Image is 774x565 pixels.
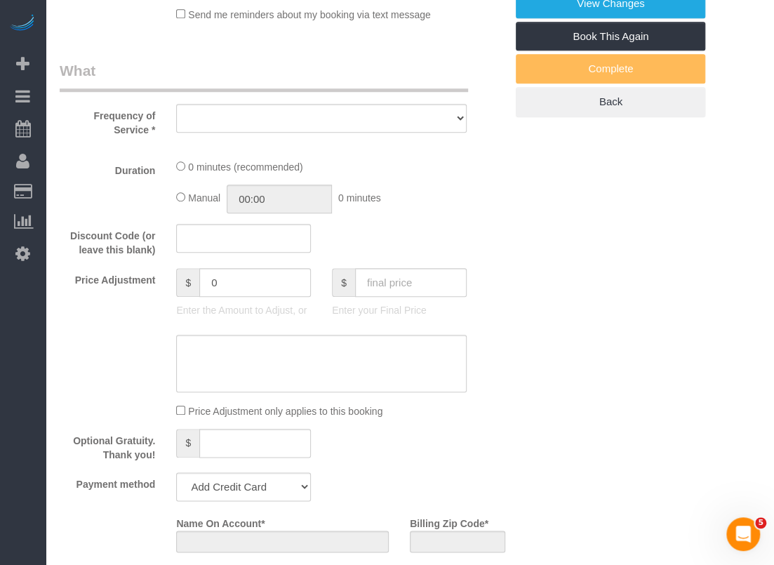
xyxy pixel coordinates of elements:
label: Frequency of Service * [49,104,166,137]
a: Book This Again [516,22,705,51]
span: 0 minutes [338,192,381,204]
span: 0 minutes (recommended) [188,161,302,173]
label: Name On Account [176,512,265,531]
a: Back [516,87,705,117]
label: Duration [49,159,166,178]
span: Price Adjustment only applies to this booking [188,406,382,417]
label: Payment method [49,472,166,491]
p: Enter your Final Price [332,303,467,317]
legend: What [60,60,468,92]
label: Price Adjustment [49,268,166,287]
iframe: Intercom live chat [726,517,760,551]
label: Optional Gratuity. Thank you! [49,429,166,462]
span: 5 [755,517,766,529]
input: final price [355,268,467,297]
label: Billing Zip Code [410,512,488,531]
span: $ [176,429,199,458]
span: Manual [188,192,220,204]
span: $ [332,268,355,297]
span: $ [176,268,199,297]
p: Enter the Amount to Adjust, or [176,303,311,317]
label: Discount Code (or leave this blank) [49,224,166,257]
img: Automaid Logo [8,14,36,34]
span: Send me reminders about my booking via text message [188,9,431,20]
